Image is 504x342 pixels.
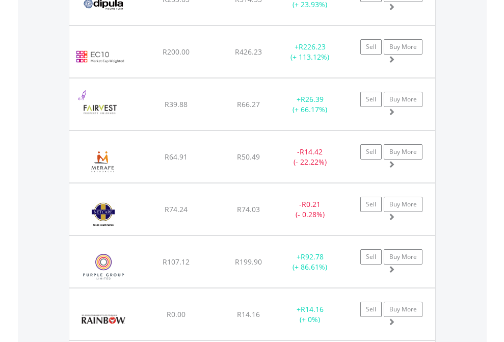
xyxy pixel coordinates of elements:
span: R92.78 [301,252,324,261]
span: R226.23 [299,42,326,51]
img: EQU.ZA.FTB.png [74,91,126,127]
div: - (- 0.28%) [278,199,342,220]
a: Buy More [384,39,422,55]
img: EC10.EC.EC10.png [74,39,126,75]
div: + (+ 66.17%) [278,94,342,115]
div: - (- 22.22%) [278,147,342,167]
span: R14.16 [301,304,324,314]
a: Buy More [384,249,422,265]
a: Buy More [384,92,422,107]
a: Sell [360,197,382,212]
span: R200.00 [163,47,190,57]
a: Buy More [384,144,422,160]
span: R50.49 [237,152,260,162]
span: R66.27 [237,99,260,109]
span: R26.39 [301,94,324,104]
img: EQU.ZA.RBO.png [74,301,133,337]
img: EQU.ZA.PPE.png [74,249,133,285]
img: EQU.ZA.MRF.png [74,144,132,180]
a: Buy More [384,302,422,317]
img: EQU.ZA.NTC.png [74,196,132,232]
span: R74.24 [165,204,188,214]
div: + (+ 0%) [278,304,342,325]
span: R107.12 [163,257,190,267]
span: R14.42 [300,147,323,156]
a: Sell [360,39,382,55]
span: R64.91 [165,152,188,162]
a: Sell [360,249,382,265]
a: Sell [360,92,382,107]
span: R0.21 [302,199,321,209]
span: R74.03 [237,204,260,214]
span: R14.16 [237,309,260,319]
span: R39.88 [165,99,188,109]
span: R0.00 [167,309,185,319]
span: R426.23 [235,47,262,57]
div: + (+ 86.61%) [278,252,342,272]
span: R199.90 [235,257,262,267]
a: Sell [360,144,382,160]
div: + (+ 113.12%) [278,42,342,62]
a: Sell [360,302,382,317]
a: Buy More [384,197,422,212]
